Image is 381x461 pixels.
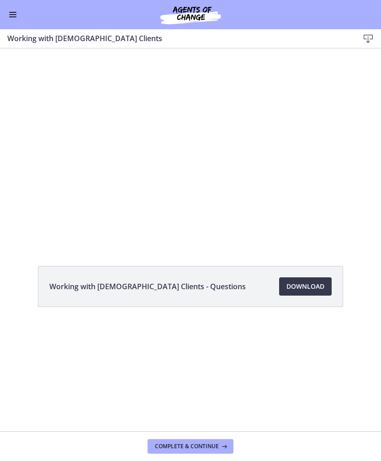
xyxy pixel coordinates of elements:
span: Complete & continue [155,443,219,450]
button: Complete & continue [148,439,233,454]
h3: Working with [DEMOGRAPHIC_DATA] Clients [7,33,344,44]
span: Download [286,281,324,292]
img: Agents of Change [136,4,245,26]
button: Enable menu [7,9,18,20]
a: Download [279,277,332,296]
span: Working with [DEMOGRAPHIC_DATA] Clients - Questions [49,281,246,292]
